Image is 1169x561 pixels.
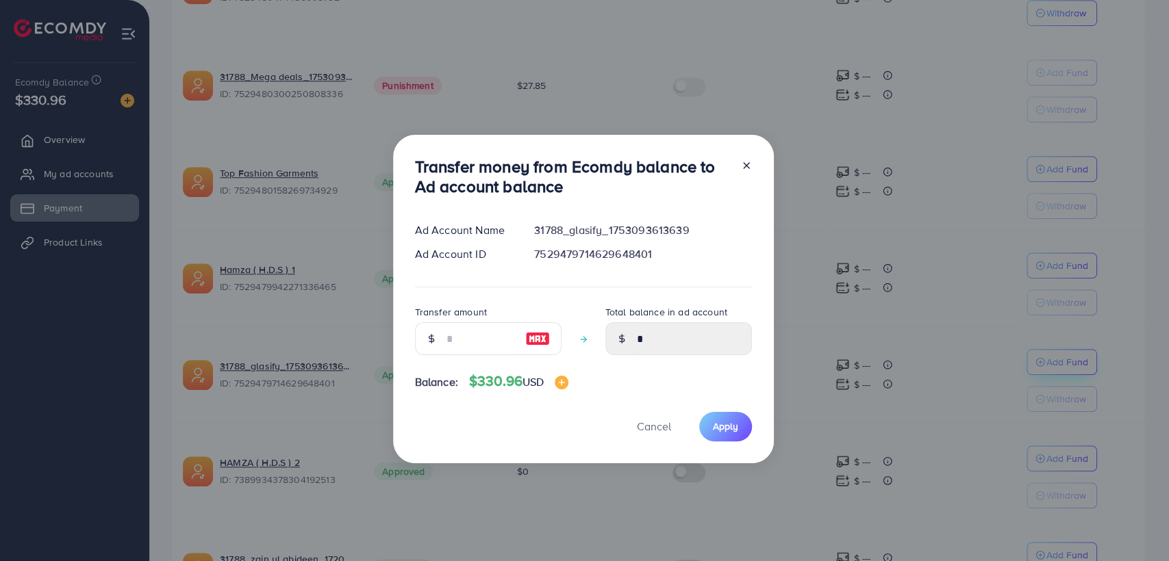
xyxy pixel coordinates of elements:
span: Cancel [637,419,671,434]
div: 7529479714629648401 [523,246,762,262]
span: Apply [713,419,738,433]
h4: $330.96 [469,373,569,390]
div: Ad Account Name [404,222,524,238]
label: Transfer amount [415,305,487,319]
iframe: Chat [1111,499,1159,551]
span: Balance: [415,374,458,390]
h3: Transfer money from Ecomdy balance to Ad account balance [415,157,730,196]
button: Cancel [620,412,688,441]
span: USD [523,374,544,389]
label: Total balance in ad account [605,305,727,319]
button: Apply [699,412,752,441]
div: 31788_glasify_1753093613639 [523,222,762,238]
div: Ad Account ID [404,246,524,262]
img: image [525,330,550,347]
img: image [555,376,568,389]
